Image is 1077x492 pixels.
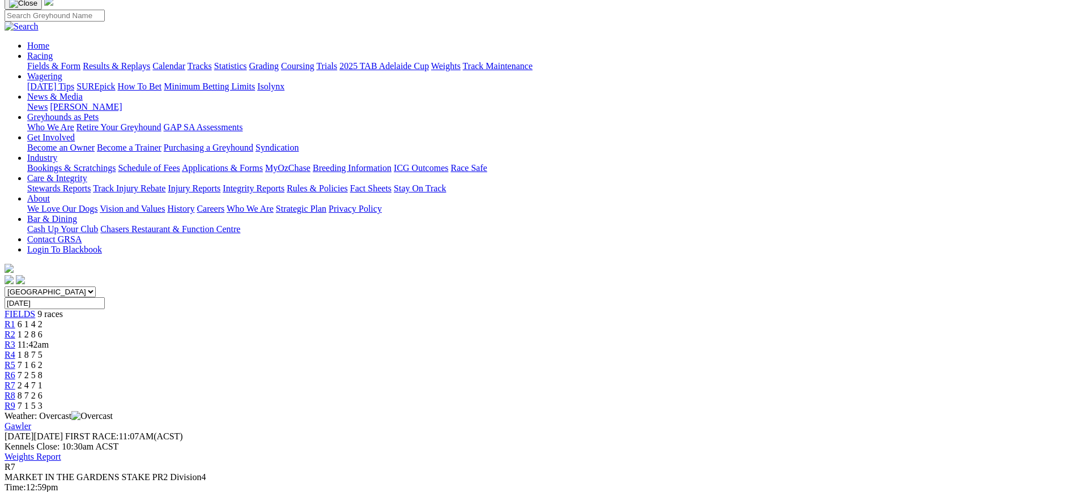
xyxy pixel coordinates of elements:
a: Contact GRSA [27,234,82,244]
span: 1 8 7 5 [18,350,42,360]
input: Search [5,10,105,22]
a: Grading [249,61,279,71]
span: R8 [5,391,15,400]
a: R9 [5,401,15,410]
span: 7 2 5 8 [18,370,42,380]
img: logo-grsa-white.png [5,264,14,273]
a: Chasers Restaurant & Function Centre [100,224,240,234]
a: Cash Up Your Club [27,224,98,234]
a: ICG Outcomes [394,163,448,173]
div: Wagering [27,82,1072,92]
a: Bar & Dining [27,214,77,224]
a: Industry [27,153,57,162]
span: 1 2 8 6 [18,330,42,339]
a: SUREpick [76,82,115,91]
a: R3 [5,340,15,349]
a: Weights Report [5,452,61,461]
img: Search [5,22,39,32]
a: Purchasing a Greyhound [164,143,253,152]
div: Care & Integrity [27,183,1072,194]
span: 11:07AM(ACST) [65,431,183,441]
a: Racing [27,51,53,61]
a: Coursing [281,61,314,71]
a: Minimum Betting Limits [164,82,255,91]
a: Tracks [188,61,212,71]
a: Trials [316,61,337,71]
a: Become a Trainer [97,143,161,152]
span: Time: [5,482,26,492]
img: Overcast [71,411,113,421]
span: FIRST RACE: [65,431,118,441]
div: MARKET IN THE GARDENS STAKE PR2 Division4 [5,472,1072,482]
a: Care & Integrity [27,173,87,183]
a: Greyhounds as Pets [27,112,99,122]
a: Applications & Forms [182,163,263,173]
span: 2 4 7 1 [18,380,42,390]
span: R4 [5,350,15,360]
a: Track Maintenance [463,61,533,71]
a: Careers [197,204,224,213]
span: R7 [5,462,15,472]
a: Gawler [5,421,31,431]
span: [DATE] [5,431,34,441]
a: R5 [5,360,15,370]
span: [DATE] [5,431,63,441]
a: Retire Your Greyhound [76,122,161,132]
a: FIELDS [5,309,35,319]
a: Privacy Policy [329,204,382,213]
span: 9 races [37,309,63,319]
a: MyOzChase [265,163,310,173]
a: Calendar [152,61,185,71]
a: Breeding Information [313,163,391,173]
span: 11:42am [18,340,49,349]
a: Rules & Policies [287,183,348,193]
a: Who We Are [27,122,74,132]
a: R7 [5,380,15,390]
input: Select date [5,297,105,309]
a: Strategic Plan [276,204,326,213]
a: 2025 TAB Adelaide Cup [339,61,429,71]
a: Weights [431,61,461,71]
div: Get Involved [27,143,1072,153]
span: 7 1 5 3 [18,401,42,410]
a: Track Injury Rebate [93,183,165,193]
div: Greyhounds as Pets [27,122,1072,132]
a: How To Bet [118,82,162,91]
a: Wagering [27,71,62,81]
a: Fields & Form [27,61,80,71]
a: Integrity Reports [223,183,284,193]
a: News & Media [27,92,83,101]
a: Home [27,41,49,50]
a: R2 [5,330,15,339]
div: Industry [27,163,1072,173]
div: News & Media [27,102,1072,112]
a: [DATE] Tips [27,82,74,91]
a: Stewards Reports [27,183,91,193]
a: GAP SA Assessments [164,122,243,132]
a: R1 [5,319,15,329]
a: Statistics [214,61,247,71]
img: facebook.svg [5,275,14,284]
div: Bar & Dining [27,224,1072,234]
div: Kennels Close: 10:30am ACST [5,442,1072,452]
a: Schedule of Fees [118,163,180,173]
a: Vision and Values [100,204,165,213]
div: Racing [27,61,1072,71]
a: News [27,102,48,112]
a: Results & Replays [83,61,150,71]
a: Injury Reports [168,183,220,193]
img: twitter.svg [16,275,25,284]
a: Isolynx [257,82,284,91]
a: About [27,194,50,203]
a: Stay On Track [394,183,446,193]
a: Race Safe [450,163,487,173]
a: Get Involved [27,132,75,142]
span: Weather: Overcast [5,411,113,421]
